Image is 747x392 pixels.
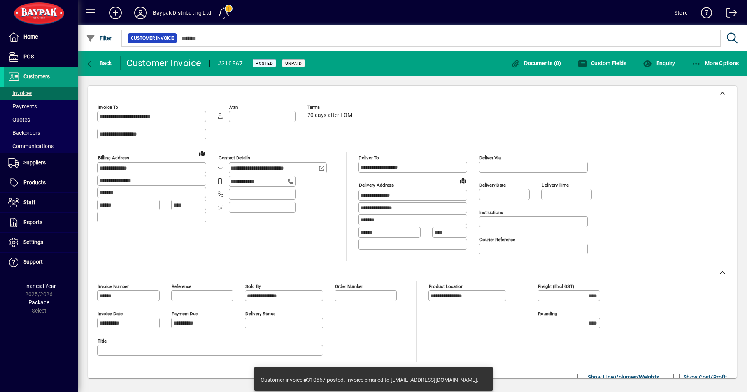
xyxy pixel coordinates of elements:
a: Home [4,27,78,47]
span: Enquiry [643,60,675,66]
span: Filter [86,35,112,41]
span: Staff [23,199,35,205]
label: Show Cost/Profit [682,373,727,381]
button: Add [103,6,128,20]
label: Show Line Volumes/Weights [586,373,659,381]
a: Payments [4,100,78,113]
span: Products [23,179,46,185]
span: Invoices [8,90,32,96]
span: Payments [8,103,37,109]
button: Filter [84,31,114,45]
span: Backorders [8,130,40,136]
a: Knowledge Base [695,2,712,27]
span: Settings [23,239,43,245]
span: More Options [692,60,739,66]
button: Back [84,56,114,70]
a: Communications [4,139,78,153]
a: Staff [4,193,78,212]
span: Customers [23,73,50,79]
a: Logout [720,2,737,27]
a: POS [4,47,78,67]
span: Support [23,259,43,265]
span: Package [28,299,49,305]
span: Reports [23,219,42,225]
div: Store [674,7,687,19]
span: Financial Year [22,283,56,289]
span: Communications [8,143,54,149]
a: Quotes [4,113,78,126]
button: More Options [690,56,741,70]
app-page-header-button: Back [78,56,121,70]
button: Profile [128,6,153,20]
a: Backorders [4,126,78,139]
span: Customer Invoice [131,34,174,42]
a: Invoices [4,87,78,100]
a: Products [4,173,78,192]
a: Support [4,253,78,272]
div: Baypak Distributing Ltd [153,7,211,19]
a: Settings [4,233,78,252]
button: Enquiry [641,56,677,70]
a: Suppliers [4,153,78,173]
div: Customer invoice #310567 posted. Invoice emailed to [EMAIL_ADDRESS][DOMAIN_NAME]. [261,376,479,384]
span: Suppliers [23,159,46,166]
span: Back [86,60,112,66]
span: Quotes [8,117,30,123]
span: Home [23,34,38,40]
a: Reports [4,213,78,232]
span: POS [23,53,34,60]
